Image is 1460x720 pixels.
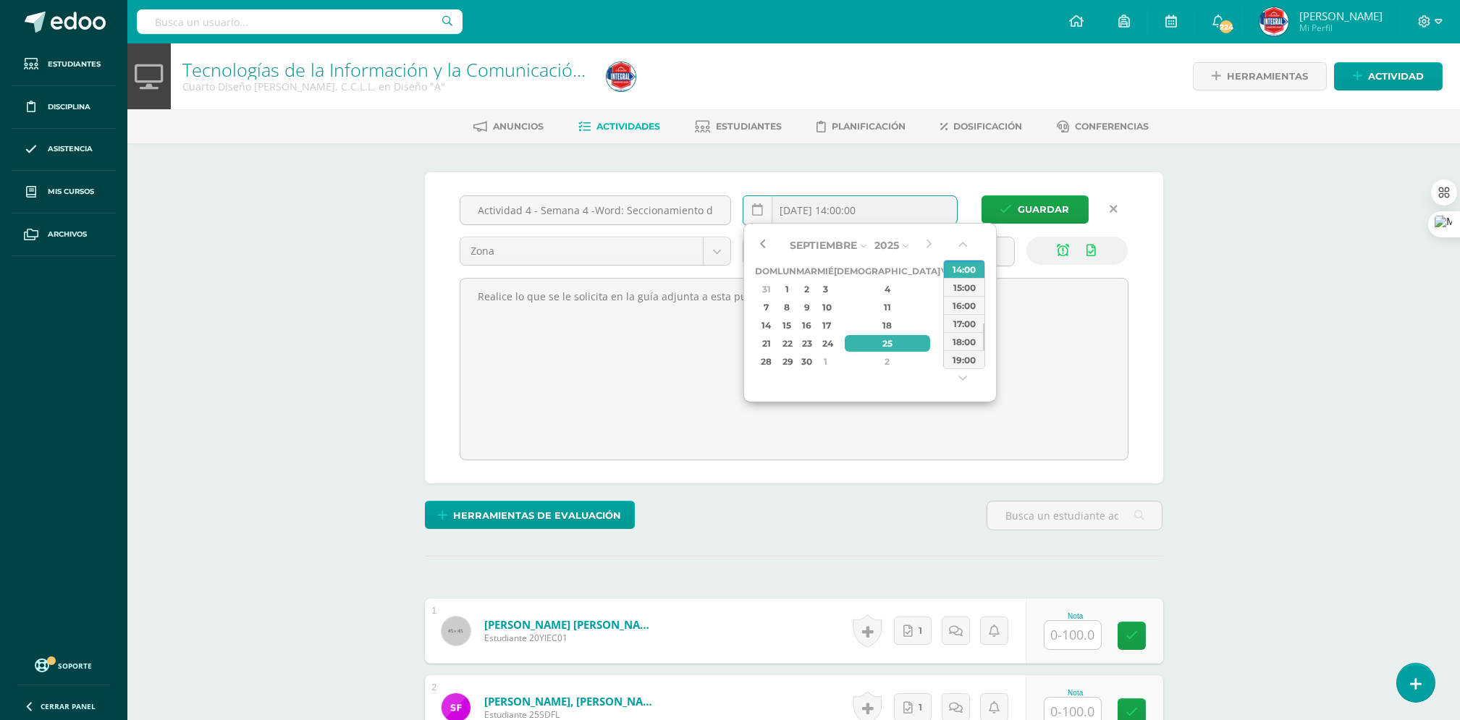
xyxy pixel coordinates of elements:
a: 1 [894,617,932,645]
a: Archivos [12,213,116,256]
span: Guardar [1018,196,1070,223]
span: Estudiantes [716,121,782,132]
span: Cerrar panel [41,701,96,711]
span: Conferencias [1075,121,1149,132]
div: 1 [819,353,832,370]
div: 18:00 [944,332,984,350]
div: 16 [798,317,815,334]
div: 4 [845,281,930,297]
span: 224 [1218,19,1234,35]
div: 2 [845,353,930,370]
div: 5 [942,281,955,297]
input: 0-100.0 [1045,621,1101,649]
a: Asistencia [12,129,116,171]
th: Mié [817,262,834,280]
div: 21 [757,335,775,352]
a: Tecnologías de la Información y la Comunicación 4 [182,57,599,82]
textarea: Realice lo que se le solicita en la guía adjunta a esta publicación [460,279,1128,459]
th: Vie [940,262,957,280]
a: Anuncios [473,115,544,138]
a: Disciplina [12,86,116,129]
button: Guardar [982,195,1089,224]
a: [PERSON_NAME], [PERSON_NAME] [484,694,658,708]
div: 25 [845,335,930,352]
span: Dosificación [953,121,1022,132]
div: 14 [757,317,775,334]
div: 7 [757,299,775,315]
input: Busca un usuario... [137,9,463,34]
div: 2 [798,281,815,297]
div: Nota [1044,689,1107,697]
span: Septiembre [790,239,857,252]
div: 20:00 [944,368,984,386]
div: 23 [798,335,815,352]
h1: Tecnologías de la Información y la Comunicación 4 [182,59,589,80]
th: Dom [755,262,777,280]
div: 11 [845,299,930,315]
div: 9 [798,299,815,315]
span: [PERSON_NAME] [1299,9,1383,23]
div: 28 [757,353,775,370]
div: 3 [942,353,955,370]
a: Herramientas de evaluación [425,501,635,529]
img: 5b05793df8038e2f74dd67e63a03d3f6.png [1259,7,1288,36]
div: 29 [780,353,795,370]
img: 45x45 [442,617,471,645]
div: 18 [845,317,930,334]
div: 22 [780,335,795,352]
div: 31 [757,281,775,297]
div: 16:00 [944,296,984,314]
div: 14:00 [944,260,984,278]
a: Planificación [816,115,906,138]
a: Conferencias [1057,115,1149,138]
span: 1 [919,617,922,644]
div: 17:00 [944,314,984,332]
span: Estudiantes [48,59,101,70]
span: Anuncios [493,121,544,132]
th: Lun [777,262,796,280]
div: 24 [819,335,832,352]
span: 2025 [874,239,899,252]
a: [PERSON_NAME] [PERSON_NAME] [484,617,658,632]
span: Actividad [1368,63,1424,90]
input: Título [460,196,731,224]
span: Herramientas de evaluación [453,502,621,529]
input: Fecha de entrega [743,196,957,224]
a: Actividades [578,115,660,138]
input: Busca un estudiante aquí... [987,501,1162,530]
div: 15 [780,317,795,334]
span: Asistencia [48,143,93,155]
a: Soporte [17,655,110,674]
a: Zona [460,237,731,265]
div: 30 [798,353,815,370]
div: 10 [819,299,832,315]
div: 1 [780,281,795,297]
th: [DEMOGRAPHIC_DATA] [834,262,940,280]
span: Soporte [59,661,93,671]
div: 17 [819,317,832,334]
a: Estudiantes [695,115,782,138]
a: Estudiantes [12,43,116,86]
span: Zona [471,237,693,265]
a: Actividad [1334,62,1443,90]
div: 26 [942,335,955,352]
div: Cuarto Diseño Bach. C.C.L.L. en Diseño 'A' [182,80,589,93]
a: Herramientas [1193,62,1327,90]
div: 12 [942,299,955,315]
div: 19 [942,317,955,334]
span: Estudiante 20YIEC01 [484,632,658,644]
div: Nota [1044,612,1107,620]
div: 19:00 [944,350,984,368]
th: Mar [796,262,817,280]
div: 15:00 [944,278,984,296]
a: Mis cursos [12,171,116,213]
div: 8 [780,299,795,315]
img: 5b05793df8038e2f74dd67e63a03d3f6.png [607,62,636,91]
span: Mi Perfil [1299,22,1383,34]
a: Dosificación [940,115,1022,138]
span: Disciplina [48,101,90,113]
div: 3 [819,281,832,297]
span: Archivos [48,229,87,240]
span: Planificación [832,121,906,132]
span: Actividades [596,121,660,132]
